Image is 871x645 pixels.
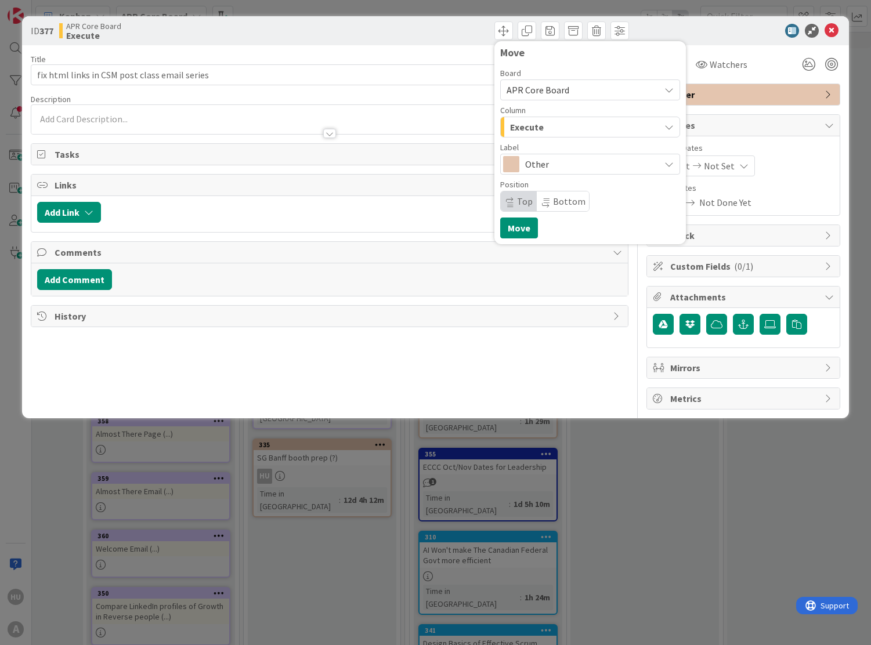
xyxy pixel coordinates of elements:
b: 377 [39,25,53,37]
span: Other [525,156,654,172]
span: Execute [510,119,544,135]
label: Title [31,54,46,64]
span: Attachments [670,290,819,304]
span: Column [500,106,526,114]
input: type card name here... [31,64,629,85]
span: Dates [670,118,819,132]
button: Move [500,218,538,238]
button: Execute [500,117,680,137]
span: Bottom [553,195,586,207]
span: ID [31,24,53,38]
span: History [55,309,608,323]
span: Not Set [704,159,735,173]
span: Description [31,94,71,104]
span: APR Core Board [507,84,569,96]
span: Other [670,88,819,102]
span: Top [517,195,533,207]
span: Metrics [670,392,819,405]
span: Not Done Yet [699,195,751,209]
span: Support [24,2,53,16]
span: Actual Dates [653,182,834,194]
span: Links [55,178,608,192]
span: Custom Fields [670,259,819,273]
span: Position [500,180,529,189]
span: Block [670,229,819,242]
button: Add Link [37,202,101,223]
span: Board [500,69,521,77]
span: Tasks [55,147,608,161]
span: Planned Dates [653,142,834,154]
span: APR Core Board [66,21,121,31]
button: Add Comment [37,269,112,290]
span: Watchers [710,57,747,71]
span: Comments [55,245,608,259]
span: Label [500,143,519,151]
b: Execute [66,31,121,40]
span: Mirrors [670,361,819,375]
div: Move [500,47,680,59]
span: ( 0/1 ) [734,260,753,272]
